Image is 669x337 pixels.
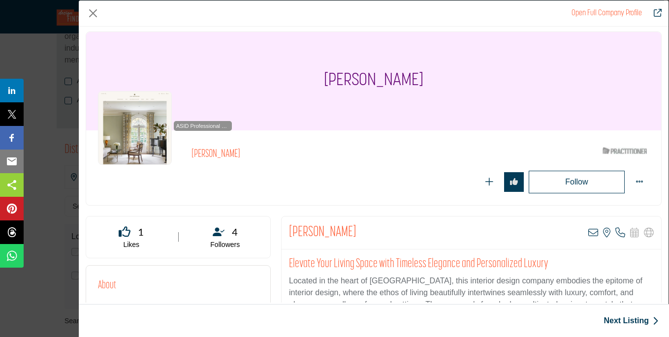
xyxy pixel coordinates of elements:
[289,257,654,272] h2: Elevate Your Living Space with Timeless Elegance and Personalized Luxury
[86,6,100,21] button: Close
[504,172,524,192] button: Redirect to login page
[176,122,230,130] span: ASID Professional Practitioner
[192,240,258,250] p: Followers
[572,9,642,17] a: Redirect to jan-showers
[479,172,499,192] button: Redirect to login page
[603,145,647,157] img: ASID Qualified Practitioners
[324,32,423,130] h1: [PERSON_NAME]
[98,91,172,165] img: jan-showers logo
[647,7,662,19] a: Redirect to jan-showers
[630,172,649,192] button: More Options
[98,240,164,250] p: Likes
[98,277,116,294] h2: About
[191,148,462,161] h2: [PERSON_NAME]
[289,224,356,242] h2: Jan Showers
[138,224,144,239] span: 1
[232,224,238,239] span: 4
[604,315,659,327] a: Next Listing
[529,171,625,193] button: Redirect to login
